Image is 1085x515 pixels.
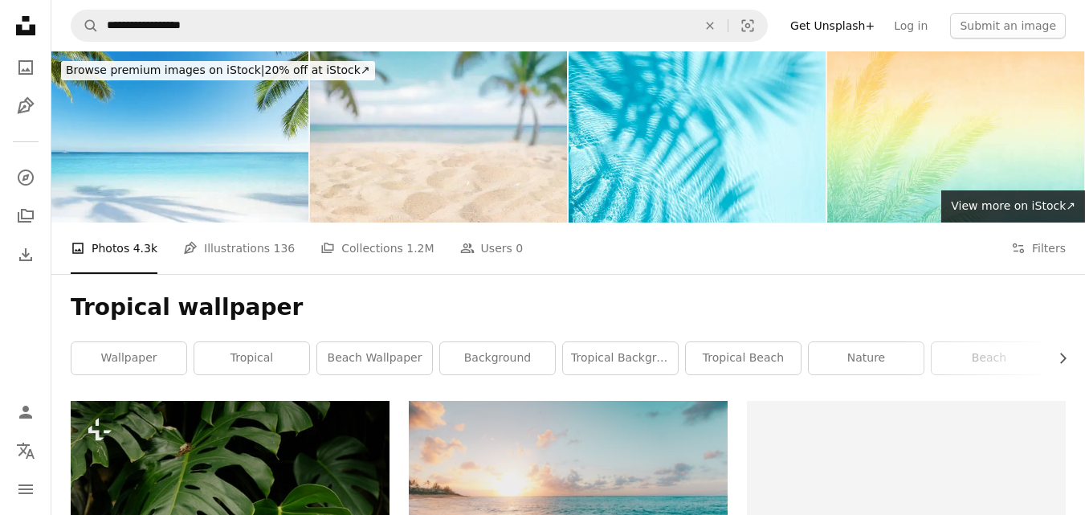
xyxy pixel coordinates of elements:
[194,342,309,374] a: tropical
[10,51,42,84] a: Photos
[569,51,826,223] img: Summer joy
[10,435,42,467] button: Language
[320,223,434,274] a: Collections 1.2M
[51,51,385,90] a: Browse premium images on iStock|20% off at iStock↗
[563,342,678,374] a: tropical background
[728,10,767,41] button: Visual search
[10,200,42,232] a: Collections
[516,239,523,257] span: 0
[71,10,768,42] form: Find visuals sitewide
[10,473,42,505] button: Menu
[274,239,296,257] span: 136
[51,51,308,223] img: Tropical paradise beach scene for background or wallpaper
[692,10,728,41] button: Clear
[183,223,295,274] a: Illustrations 136
[10,90,42,122] a: Illustrations
[932,342,1046,374] a: beach
[10,239,42,271] a: Download History
[406,239,434,257] span: 1.2M
[1048,342,1066,374] button: scroll list to the right
[809,342,924,374] a: nature
[10,161,42,194] a: Explore
[10,396,42,428] a: Log in / Sign up
[781,13,884,39] a: Get Unsplash+
[827,51,1084,223] img: Palm Leaf Tree Sunlight Clear Sky Grunge Abstract Background Orange Yellow Teal Green Blue Bronze...
[317,342,432,374] a: beach wallpaper
[884,13,937,39] a: Log in
[951,199,1075,212] span: View more on iStock ↗
[66,63,370,76] span: 20% off at iStock ↗
[409,500,728,514] a: seashore during golden hour
[1011,223,1066,274] button: Filters
[950,13,1066,39] button: Submit an image
[941,190,1085,223] a: View more on iStock↗
[310,51,567,223] img: Original beautiful background image with close-up tropical island sand for design on a summer hol...
[686,342,801,374] a: tropical beach
[71,342,186,374] a: wallpaper
[440,342,555,374] a: background
[66,63,264,76] span: Browse premium images on iStock |
[71,10,99,41] button: Search Unsplash
[71,293,1066,322] h1: Tropical wallpaper
[460,223,524,274] a: Users 0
